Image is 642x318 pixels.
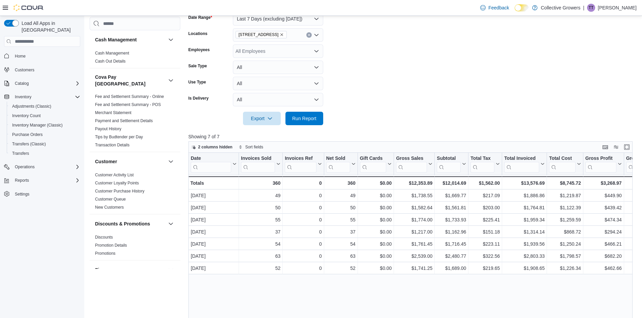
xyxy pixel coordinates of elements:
[188,96,209,101] label: Is Delivery
[504,155,539,162] div: Total Invoiced
[241,252,280,260] div: 63
[437,240,466,248] div: $1,716.45
[12,66,37,74] a: Customers
[236,143,266,151] button: Sort fields
[95,243,127,248] a: Promotion Details
[188,15,212,20] label: Date Range
[15,81,29,86] span: Catalog
[247,112,277,125] span: Export
[12,163,37,171] button: Operations
[12,163,80,171] span: Operations
[470,228,500,236] div: $151.18
[396,240,432,248] div: $1,761.45
[326,264,356,272] div: 52
[549,179,581,187] div: $8,745.72
[12,113,41,118] span: Inventory Count
[470,264,500,272] div: $219.65
[326,240,356,248] div: 54
[396,155,432,173] button: Gross Sales
[12,52,28,60] a: Home
[90,93,180,152] div: Cova Pay [GEOGRAPHIC_DATA]
[280,33,284,37] button: Remove 534 Montreal Rd. from selection in this group
[12,79,31,87] button: Catalog
[95,51,129,56] a: Cash Management
[95,118,153,123] span: Payment and Settlement Details
[396,179,432,187] div: $12,353.89
[437,252,466,260] div: $2,480.77
[360,252,392,260] div: $0.00
[95,267,165,273] button: Finance
[470,179,500,187] div: $1,562.00
[241,216,280,224] div: 55
[7,111,83,120] button: Inventory Count
[1,79,83,88] button: Catalog
[1,176,83,185] button: Reports
[585,204,622,212] div: $439.42
[12,141,46,147] span: Transfers (Classic)
[167,76,175,84] button: Cova Pay [GEOGRAPHIC_DATA]
[285,204,322,212] div: 0
[15,54,26,59] span: Home
[95,59,126,64] span: Cash Out Details
[9,102,54,110] a: Adjustments (Classic)
[587,4,595,12] div: Tanner Talwar
[396,204,432,212] div: $1,582.64
[243,112,281,125] button: Export
[437,264,466,272] div: $1,689.00
[437,155,461,162] div: Subtotal
[95,220,165,227] button: Discounts & Promotions
[191,155,231,173] div: Date
[549,216,581,224] div: $1,259.59
[360,228,392,236] div: $0.00
[12,176,32,184] button: Reports
[12,176,80,184] span: Reports
[190,179,237,187] div: Totals
[1,65,83,75] button: Customers
[437,216,466,224] div: $1,733.93
[585,252,622,260] div: $682.20
[239,31,279,38] span: [STREET_ADDRESS]
[360,216,392,224] div: $0.00
[285,264,322,272] div: 0
[549,240,581,248] div: $1,250.24
[585,155,616,173] div: Gross Profit
[95,143,129,147] a: Transaction Details
[191,155,237,173] button: Date
[470,155,500,173] button: Total Tax
[285,179,322,187] div: 0
[241,155,275,162] div: Invoices Sold
[549,228,581,236] div: $868.72
[241,240,280,248] div: 54
[95,36,137,43] h3: Cash Management
[95,135,143,139] a: Tips by Budtender per Day
[285,216,322,224] div: 0
[191,191,237,200] div: [DATE]
[191,155,231,162] div: Date
[7,120,83,130] button: Inventory Manager (Classic)
[549,155,581,173] button: Total Cost
[1,92,83,102] button: Inventory
[189,143,235,151] button: 2 columns hidden
[585,240,622,248] div: $466.21
[241,204,280,212] div: 50
[95,74,165,87] button: Cova Pay [GEOGRAPHIC_DATA]
[241,191,280,200] div: 49
[549,204,581,212] div: $1,122.39
[167,157,175,166] button: Customer
[285,155,322,173] button: Invoices Ref
[549,155,575,162] div: Total Cost
[95,205,124,210] span: New Customers
[504,204,545,212] div: $1,764.81
[285,228,322,236] div: 0
[241,228,280,236] div: 37
[12,151,29,156] span: Transfers
[601,143,609,151] button: Keyboard shortcuts
[360,155,392,173] button: Gift Cards
[585,264,622,272] div: $462.66
[9,102,80,110] span: Adjustments (Classic)
[314,32,319,38] button: Open list of options
[95,251,116,256] a: Promotions
[285,240,322,248] div: 0
[7,139,83,149] button: Transfers (Classic)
